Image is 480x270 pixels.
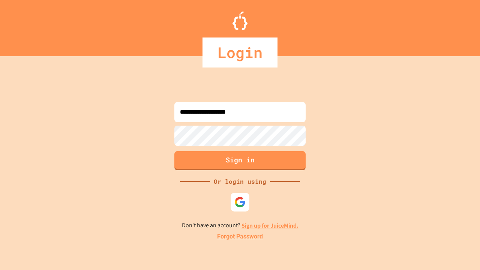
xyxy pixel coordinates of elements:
p: Don't have an account? [182,221,298,230]
a: Forgot Password [217,232,263,241]
iframe: chat widget [418,207,472,239]
img: Logo.svg [232,11,247,30]
img: google-icon.svg [234,196,246,208]
a: Sign up for JuiceMind. [241,222,298,229]
iframe: chat widget [448,240,472,262]
button: Sign in [174,151,306,170]
div: Login [202,37,277,67]
div: Or login using [210,177,270,186]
